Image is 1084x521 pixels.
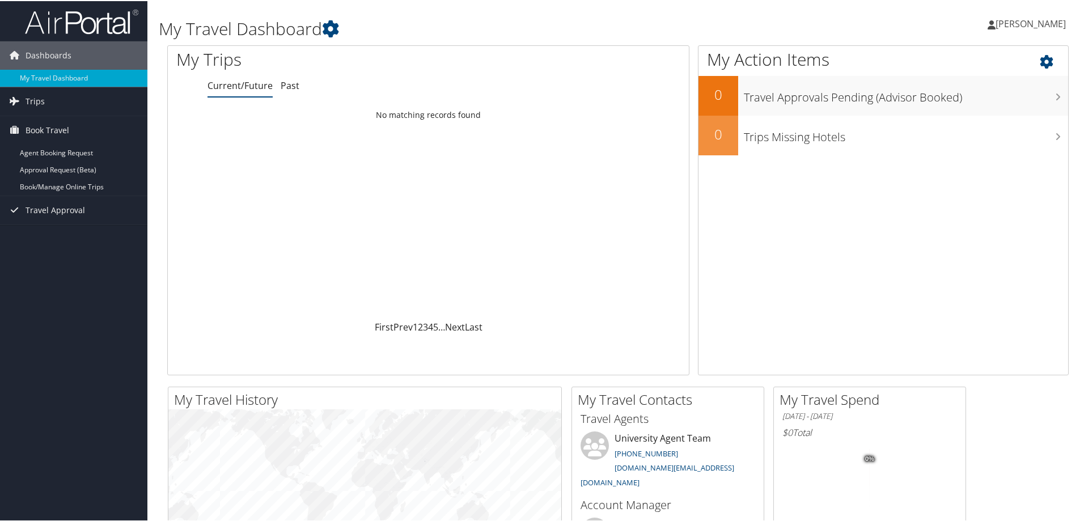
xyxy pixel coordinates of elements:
a: First [375,320,393,332]
span: Dashboards [26,40,71,69]
span: $0 [782,425,793,438]
span: Trips [26,86,45,115]
a: Prev [393,320,413,332]
a: 3 [423,320,428,332]
span: … [438,320,445,332]
tspan: 0% [865,455,874,461]
h2: 0 [698,124,738,143]
a: 5 [433,320,438,332]
a: [PERSON_NAME] [988,6,1077,40]
span: Book Travel [26,115,69,143]
a: Last [465,320,482,332]
h1: My Trips [176,46,463,70]
h2: My Travel Spend [780,389,966,408]
a: Current/Future [208,78,273,91]
h2: My Travel History [174,389,561,408]
h1: My Travel Dashboard [159,16,771,40]
a: Past [281,78,299,91]
a: 0Trips Missing Hotels [698,115,1068,154]
a: [DOMAIN_NAME][EMAIL_ADDRESS][DOMAIN_NAME] [581,461,734,486]
img: airportal-logo.png [25,7,138,34]
h3: Travel Agents [581,410,755,426]
h1: My Action Items [698,46,1068,70]
h3: Travel Approvals Pending (Advisor Booked) [744,83,1068,104]
td: No matching records found [168,104,689,124]
h6: [DATE] - [DATE] [782,410,957,421]
h3: Account Manager [581,496,755,512]
li: University Agent Team [575,430,761,491]
h2: My Travel Contacts [578,389,764,408]
a: 0Travel Approvals Pending (Advisor Booked) [698,75,1068,115]
h3: Trips Missing Hotels [744,122,1068,144]
a: [PHONE_NUMBER] [615,447,678,458]
a: 4 [428,320,433,332]
a: 2 [418,320,423,332]
h6: Total [782,425,957,438]
h2: 0 [698,84,738,103]
a: Next [445,320,465,332]
span: [PERSON_NAME] [996,16,1066,29]
a: 1 [413,320,418,332]
span: Travel Approval [26,195,85,223]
